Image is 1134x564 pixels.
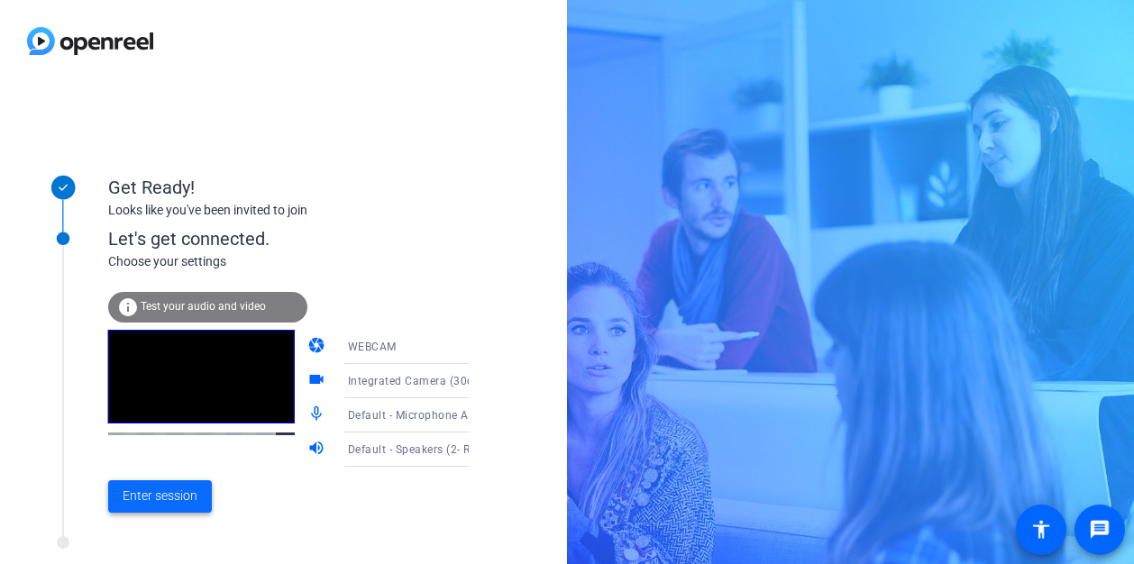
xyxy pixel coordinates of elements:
[108,174,469,201] div: Get Ready!
[307,336,329,358] mat-icon: camera
[141,300,266,313] span: Test your audio and video
[117,296,139,318] mat-icon: info
[307,405,329,426] mat-icon: mic_none
[108,252,506,271] div: Choose your settings
[108,480,212,513] button: Enter session
[108,201,469,220] div: Looks like you've been invited to join
[348,407,809,422] span: Default - Microphone Array (2- Intel® Smart Sound Technology for Digital Microphones)
[348,373,512,387] span: Integrated Camera (30c9:005f)
[1030,519,1052,541] mat-icon: accessibility
[307,439,329,460] mat-icon: volume_up
[108,225,506,252] div: Let's get connected.
[123,487,197,505] span: Enter session
[1089,519,1111,541] mat-icon: message
[348,441,555,456] span: Default - Speakers (2- Realtek(R) Audio)
[307,370,329,392] mat-icon: videocam
[348,341,397,353] span: WEBCAM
